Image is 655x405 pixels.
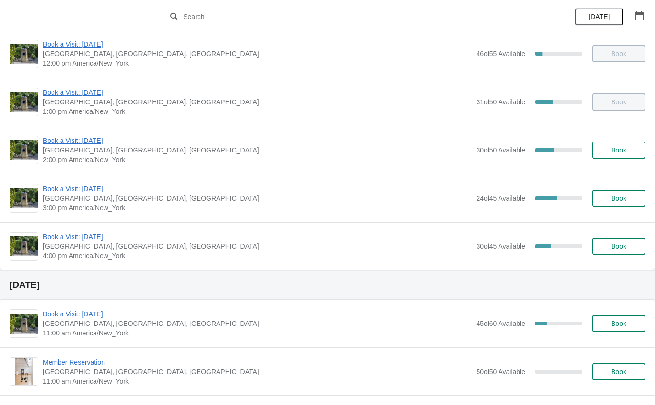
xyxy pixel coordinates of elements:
[611,146,626,154] span: Book
[10,140,38,160] img: Book a Visit: August 2025 | The Noguchi Museum, 33rd Road, Queens, NY, USA | 2:00 pm America/New_...
[476,368,525,375] span: 50 of 50 Available
[43,251,471,261] span: 4:00 pm America/New_York
[43,232,471,242] span: Book a Visit: [DATE]
[43,357,471,367] span: Member Reservation
[43,40,471,49] span: Book a Visit: [DATE]
[611,243,626,250] span: Book
[10,188,38,208] img: Book a Visit: August 2025 | The Noguchi Museum, 33rd Road, Queens, NY, USA | 3:00 pm America/New_...
[10,92,38,112] img: Book a Visit: August 2025 | The Noguchi Museum, 33rd Road, Queens, NY, USA | 1:00 pm America/New_...
[592,315,645,332] button: Book
[592,238,645,255] button: Book
[43,184,471,193] span: Book a Visit: [DATE]
[476,243,525,250] span: 30 of 45 Available
[611,368,626,375] span: Book
[43,155,471,164] span: 2:00 pm America/New_York
[43,328,471,338] span: 11:00 am America/New_York
[592,363,645,380] button: Book
[611,194,626,202] span: Book
[43,242,471,251] span: [GEOGRAPHIC_DATA], [GEOGRAPHIC_DATA], [GEOGRAPHIC_DATA]
[43,319,471,328] span: [GEOGRAPHIC_DATA], [GEOGRAPHIC_DATA], [GEOGRAPHIC_DATA]
[43,145,471,155] span: [GEOGRAPHIC_DATA], [GEOGRAPHIC_DATA], [GEOGRAPHIC_DATA]
[10,280,645,290] h2: [DATE]
[589,13,610,20] span: [DATE]
[43,49,471,59] span: [GEOGRAPHIC_DATA], [GEOGRAPHIC_DATA], [GEOGRAPHIC_DATA]
[43,88,471,97] span: Book a Visit: [DATE]
[575,8,623,25] button: [DATE]
[592,142,645,159] button: Book
[10,44,38,64] img: Book a Visit: August 2025 | The Noguchi Museum, 33rd Road, Queens, NY, USA | 12:00 pm America/New...
[43,367,471,376] span: [GEOGRAPHIC_DATA], [GEOGRAPHIC_DATA], [GEOGRAPHIC_DATA]
[43,136,471,145] span: Book a Visit: [DATE]
[43,59,471,68] span: 12:00 pm America/New_York
[476,146,525,154] span: 30 of 50 Available
[43,203,471,213] span: 3:00 pm America/New_York
[476,50,525,58] span: 46 of 55 Available
[10,314,38,334] img: Book a Visit: August 2025 | The Noguchi Museum, 33rd Road, Queens, NY, USA | 11:00 am America/New...
[43,107,471,116] span: 1:00 pm America/New_York
[43,193,471,203] span: [GEOGRAPHIC_DATA], [GEOGRAPHIC_DATA], [GEOGRAPHIC_DATA]
[43,309,471,319] span: Book a Visit: [DATE]
[592,190,645,207] button: Book
[43,97,471,107] span: [GEOGRAPHIC_DATA], [GEOGRAPHIC_DATA], [GEOGRAPHIC_DATA]
[476,320,525,327] span: 45 of 60 Available
[476,98,525,106] span: 31 of 50 Available
[43,376,471,386] span: 11:00 am America/New_York
[476,194,525,202] span: 24 of 45 Available
[15,358,33,385] img: Member Reservation | The Noguchi Museum, 33rd Road, Queens, NY, USA | 11:00 am America/New_York
[10,236,38,256] img: Book a Visit: August 2025 | The Noguchi Museum, 33rd Road, Queens, NY, USA | 4:00 pm America/New_...
[183,8,491,25] input: Search
[611,320,626,327] span: Book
